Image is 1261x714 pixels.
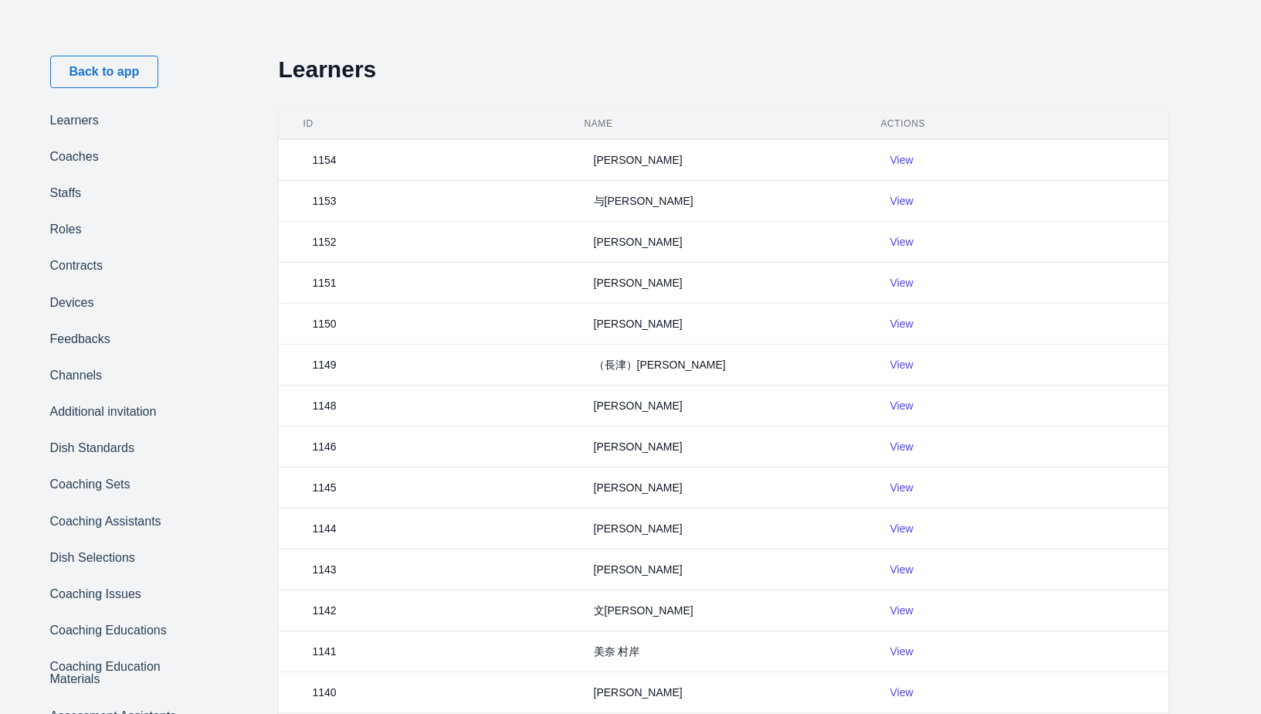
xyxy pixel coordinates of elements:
div: [PERSON_NAME] [585,398,692,413]
div: [PERSON_NAME] [585,152,692,168]
th: ID [279,108,575,140]
a: View [890,399,914,412]
a: View [890,645,914,658]
a: View [890,359,914,371]
div: [PERSON_NAME] [585,234,692,250]
a: View [890,686,914,699]
a: View [890,481,914,494]
div: 1143 [303,562,346,577]
a: Devices [42,289,192,316]
div: 1148 [303,398,346,413]
th: Actions [872,108,1168,140]
a: Additional invitation [42,399,192,426]
div: [PERSON_NAME] [585,316,692,331]
a: Coaching Educations [42,617,192,644]
div: 1151 [303,275,346,291]
a: View [890,154,914,166]
th: Name [575,108,872,140]
div: 1142 [303,603,346,618]
div: 1150 [303,316,346,331]
div: [PERSON_NAME] [585,480,692,495]
a: Staffs [42,179,192,206]
div: 1146 [303,439,346,454]
a: Coaching Education Materials [42,654,192,693]
a: Feedbacks [42,325,192,352]
a: Coaches [42,143,192,170]
div: [PERSON_NAME] [585,562,692,577]
div: [PERSON_NAME] [585,685,692,700]
a: Coaching Assistants [42,508,192,535]
div: 1149 [303,357,346,372]
h2: Learners [279,56,1168,83]
div: 1152 [303,234,346,250]
a: View [890,236,914,248]
div: 1140 [303,685,346,700]
a: Dish Selections [42,544,192,571]
a: Back to app [50,56,159,88]
div: [PERSON_NAME] [585,439,692,454]
div: 1153 [303,193,346,209]
a: Learners [42,107,192,134]
a: Coaching Sets [42,471,192,498]
div: [PERSON_NAME] [585,521,692,536]
a: Coaching Issues [42,580,192,607]
div: 1144 [303,521,346,536]
a: View [890,522,914,535]
a: View [890,440,914,453]
a: View [890,318,914,330]
div: 文[PERSON_NAME] [585,603,703,618]
div: 1145 [303,480,346,495]
a: View [890,563,914,576]
a: View [890,604,914,617]
div: [PERSON_NAME] [585,275,692,291]
div: 1154 [303,152,346,168]
a: View [890,195,914,207]
a: Roles [42,216,192,243]
a: Dish Standards [42,435,192,462]
div: 1141 [303,644,346,659]
div: 美奈 村岸 [585,644,649,659]
div: （長津）[PERSON_NAME] [585,357,735,372]
div: 与[PERSON_NAME] [585,193,703,209]
a: Channels [42,362,192,389]
a: View [890,277,914,289]
a: Contracts [42,253,192,280]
